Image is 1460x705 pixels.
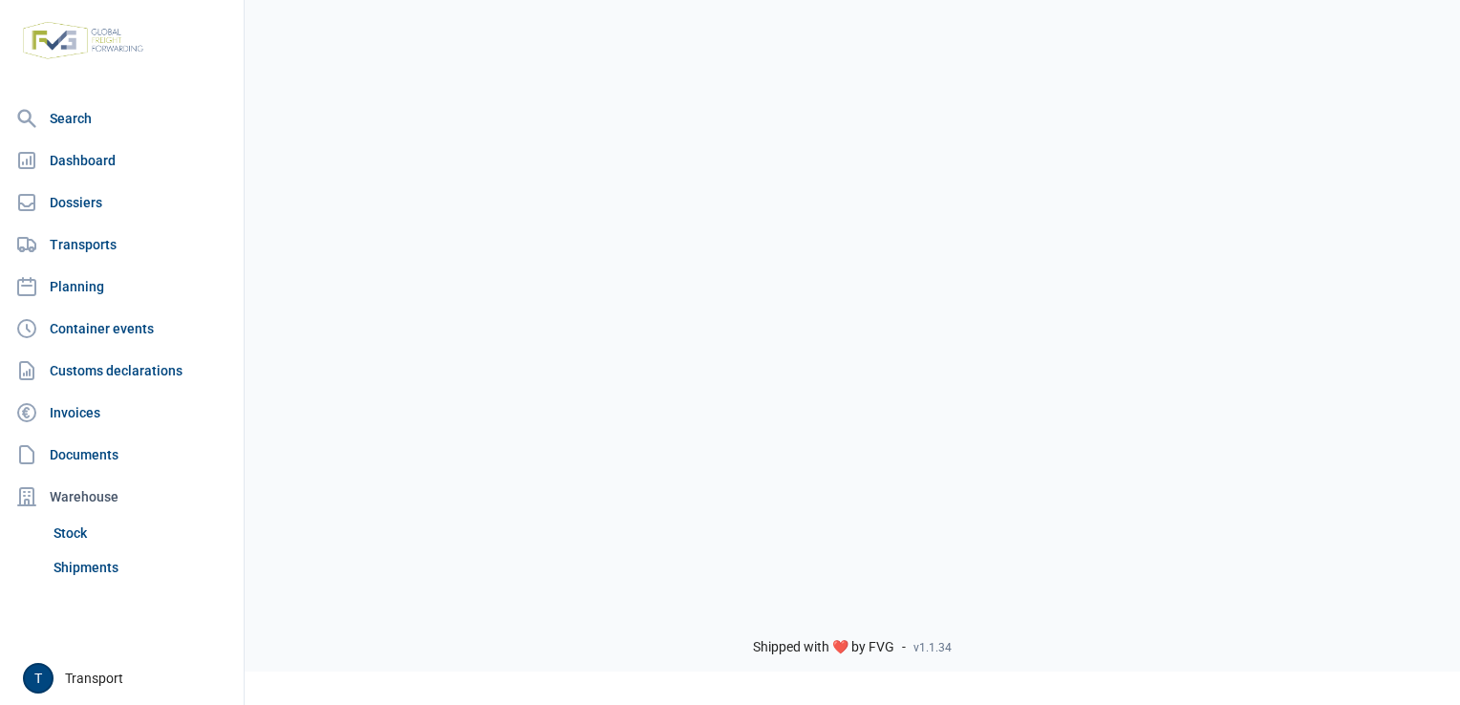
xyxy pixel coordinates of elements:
[8,436,236,474] a: Documents
[8,352,236,390] a: Customs declarations
[8,478,236,516] div: Warehouse
[15,14,151,67] img: FVG - Global freight forwarding
[46,550,236,585] a: Shipments
[8,141,236,180] a: Dashboard
[8,394,236,432] a: Invoices
[23,663,54,694] button: T
[8,267,236,306] a: Planning
[23,663,232,694] div: Transport
[46,516,236,550] a: Stock
[913,640,952,655] span: v1.1.34
[753,639,894,656] span: Shipped with ❤️ by FVG
[8,99,236,138] a: Search
[902,639,906,656] span: -
[8,225,236,264] a: Transports
[8,310,236,348] a: Container events
[8,183,236,222] a: Dossiers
